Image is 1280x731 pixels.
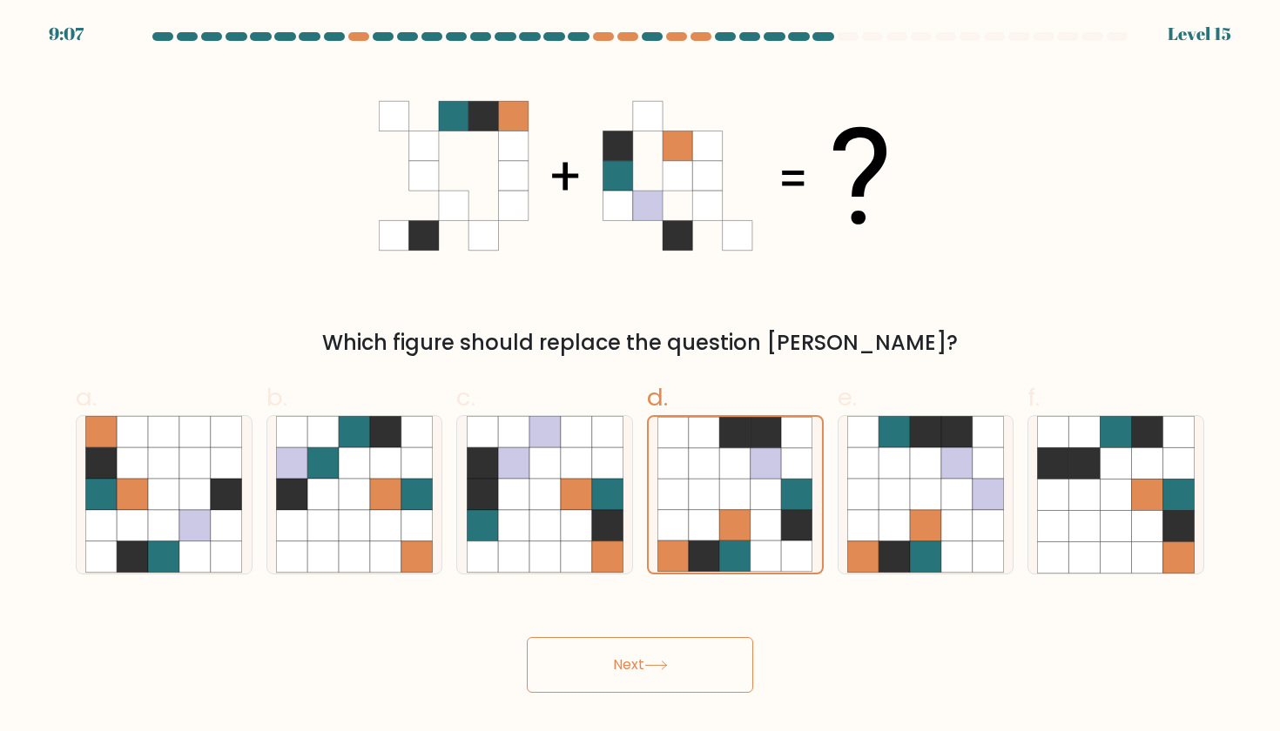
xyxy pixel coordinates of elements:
[456,380,475,414] span: c.
[49,21,84,47] div: 9:07
[266,380,287,414] span: b.
[1027,380,1040,414] span: f.
[647,380,668,414] span: d.
[86,327,1194,359] div: Which figure should replace the question [PERSON_NAME]?
[1168,21,1231,47] div: Level 15
[527,637,753,693] button: Next
[76,380,97,414] span: a.
[838,380,857,414] span: e.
